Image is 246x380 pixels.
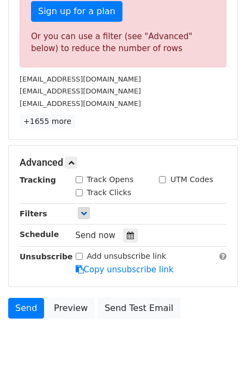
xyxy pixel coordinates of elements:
iframe: Chat Widget [192,328,246,380]
strong: Filters [20,209,47,218]
label: Track Opens [87,174,134,185]
small: [EMAIL_ADDRESS][DOMAIN_NAME] [20,75,141,83]
div: Or you can use a filter (see "Advanced" below) to reduce the number of rows [31,30,215,55]
a: +1655 more [20,115,75,128]
small: [EMAIL_ADDRESS][DOMAIN_NAME] [20,99,141,108]
a: Preview [47,298,95,319]
a: Sign up for a plan [31,1,122,22]
strong: Unsubscribe [20,252,73,261]
span: Send now [76,231,116,240]
small: [EMAIL_ADDRESS][DOMAIN_NAME] [20,87,141,95]
h5: Advanced [20,157,226,169]
label: Track Clicks [87,187,132,198]
a: Send Test Email [97,298,180,319]
label: UTM Codes [170,174,213,185]
a: Copy unsubscribe link [76,265,174,275]
label: Add unsubscribe link [87,251,167,262]
a: Send [8,298,44,319]
strong: Tracking [20,176,56,184]
strong: Schedule [20,230,59,239]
